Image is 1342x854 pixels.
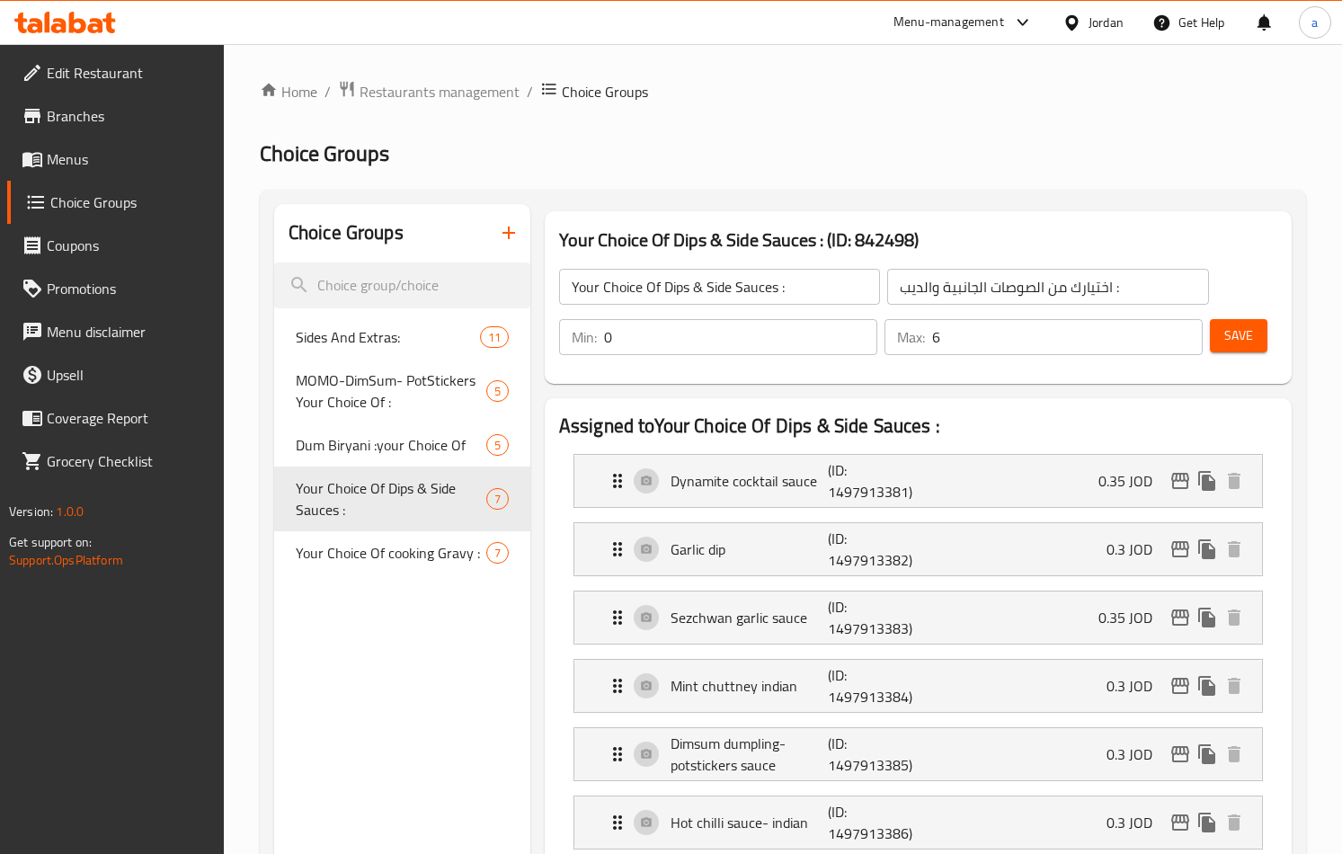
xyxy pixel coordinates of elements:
span: Save [1224,325,1253,347]
button: duplicate [1194,672,1221,699]
button: Save [1210,319,1267,352]
input: search [274,262,530,308]
span: Version: [9,500,53,523]
span: Menus [47,148,209,170]
button: duplicate [1194,467,1221,494]
a: Coupons [7,224,224,267]
p: (ID: 1497913385) [828,733,933,776]
li: / [527,81,533,102]
button: edit [1167,536,1194,563]
button: edit [1167,672,1194,699]
span: 7 [487,491,508,508]
p: (ID: 1497913383) [828,596,933,639]
div: Expand [574,592,1262,644]
h3: Your Choice Of Dips & Side Sauces : (ID: 842498) [559,226,1277,254]
li: Expand [559,583,1277,652]
button: delete [1221,536,1248,563]
button: duplicate [1194,741,1221,768]
p: Sezchwan garlic sauce [671,607,828,628]
p: Hot chilli sauce- indian [671,812,828,833]
button: delete [1221,604,1248,631]
div: Your Choice Of Dips & Side Sauces :7 [274,467,530,531]
p: 0.35 JOD [1098,607,1167,628]
button: edit [1167,604,1194,631]
span: Coupons [47,235,209,256]
nav: breadcrumb [260,80,1306,103]
a: Menus [7,138,224,181]
li: Expand [559,652,1277,720]
div: Choices [480,326,509,348]
span: Upsell [47,364,209,386]
p: (ID: 1497913381) [828,459,933,503]
p: (ID: 1497913382) [828,528,933,571]
p: Mint chuttney indian [671,675,828,697]
h2: Assigned to Your Choice Of Dips & Side Sauces : [559,413,1277,440]
li: / [324,81,331,102]
div: Expand [574,796,1262,849]
p: Dimsum dumpling-potstickers sauce [671,733,828,776]
button: duplicate [1194,604,1221,631]
a: Branches [7,94,224,138]
span: Choice Groups [50,191,209,213]
p: (ID: 1497913384) [828,664,933,707]
span: Promotions [47,278,209,299]
button: delete [1221,467,1248,494]
span: a [1311,13,1318,32]
div: Expand [574,523,1262,575]
a: Support.OpsPlatform [9,548,123,572]
span: Choice Groups [260,133,389,173]
span: Get support on: [9,530,92,554]
span: Dum Biryani :your Choice Of [296,434,486,456]
p: Min: [572,326,597,348]
span: MOMO-DimSum- PotStickers Your Choice Of : [296,369,486,413]
p: 0.35 JOD [1098,470,1167,492]
div: Expand [574,660,1262,712]
span: Branches [47,105,209,127]
div: Choices [486,380,509,402]
div: Choices [486,542,509,564]
span: 7 [487,545,508,562]
a: Choice Groups [7,181,224,224]
span: Restaurants management [360,81,520,102]
div: Menu-management [893,12,1004,33]
span: Menu disclaimer [47,321,209,342]
a: Menu disclaimer [7,310,224,353]
li: Expand [559,447,1277,515]
div: Dum Biryani :your Choice Of5 [274,423,530,467]
div: Expand [574,728,1262,780]
li: Expand [559,720,1277,788]
a: Promotions [7,267,224,310]
p: (ID: 1497913386) [828,801,933,844]
span: Edit Restaurant [47,62,209,84]
p: 0.3 JOD [1106,812,1167,833]
span: Grocery Checklist [47,450,209,472]
a: Coverage Report [7,396,224,440]
a: Grocery Checklist [7,440,224,483]
div: Your Choice Of cooking Gravy :7 [274,531,530,574]
div: MOMO-DimSum- PotStickers Your Choice Of :5 [274,359,530,423]
button: duplicate [1194,536,1221,563]
button: edit [1167,467,1194,494]
button: delete [1221,741,1248,768]
span: Sides And Extras: [296,326,480,348]
h2: Choice Groups [289,219,404,246]
div: Expand [574,455,1262,507]
span: 5 [487,383,508,400]
button: duplicate [1194,809,1221,836]
a: Restaurants management [338,80,520,103]
a: Home [260,81,317,102]
p: Dynamite cocktail sauce [671,470,828,492]
span: Your Choice Of cooking Gravy : [296,542,486,564]
p: Garlic dip [671,538,828,560]
span: Choice Groups [562,81,648,102]
button: delete [1221,672,1248,699]
div: Jordan [1089,13,1124,32]
button: edit [1167,809,1194,836]
span: 1.0.0 [56,500,84,523]
p: 0.3 JOD [1106,743,1167,765]
span: 5 [487,437,508,454]
div: Sides And Extras:11 [274,316,530,359]
span: Coverage Report [47,407,209,429]
span: 11 [481,329,508,346]
button: edit [1167,741,1194,768]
